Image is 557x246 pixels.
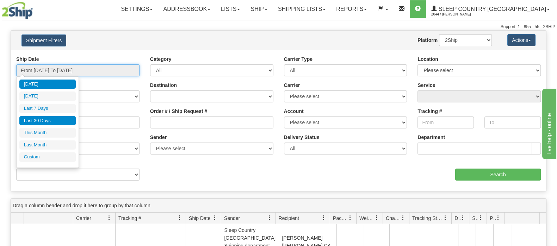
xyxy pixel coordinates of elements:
[417,56,438,63] label: Location
[158,0,216,18] a: Addressbook
[103,212,115,224] a: Carrier filter column settings
[490,215,496,222] span: Pickup Status
[2,24,555,30] div: Support: 1 - 855 - 55 - 2SHIP
[2,2,33,19] img: logo2044.jpg
[19,92,76,101] li: [DATE]
[189,215,210,222] span: Ship Date
[454,215,460,222] span: Delivery Status
[216,0,245,18] a: Lists
[344,212,356,224] a: Packages filter column settings
[150,108,208,115] label: Order # / Ship Request #
[150,134,167,141] label: Sender
[439,212,451,224] a: Tracking Status filter column settings
[371,212,383,224] a: Weight filter column settings
[16,56,39,63] label: Ship Date
[284,56,312,63] label: Carrier Type
[284,82,300,89] label: Carrier
[359,215,374,222] span: Weight
[11,199,546,213] div: grid grouping header
[417,37,438,44] label: Platform
[116,0,158,18] a: Settings
[19,152,76,162] li: Custom
[484,116,541,128] input: To
[507,34,536,46] button: Actions
[386,215,401,222] span: Charge
[150,82,177,89] label: Destination
[417,82,435,89] label: Service
[19,80,76,89] li: [DATE]
[492,212,504,224] a: Pickup Status filter column settings
[19,128,76,138] li: This Month
[224,215,240,222] span: Sender
[417,134,445,141] label: Department
[284,134,320,141] label: Delivery Status
[472,215,478,222] span: Shipment Issues
[21,34,66,46] button: Shipment Filters
[426,0,555,18] a: Sleep Country [GEOGRAPHIC_DATA] 2044 / [PERSON_NAME]
[19,116,76,126] li: Last 30 Days
[333,215,348,222] span: Packages
[457,212,469,224] a: Delivery Status filter column settings
[19,104,76,113] li: Last 7 Days
[174,212,186,224] a: Tracking # filter column settings
[118,215,141,222] span: Tracking #
[318,212,330,224] a: Recipient filter column settings
[279,215,299,222] span: Recipient
[412,215,443,222] span: Tracking Status
[431,11,484,18] span: 2044 / [PERSON_NAME]
[417,108,442,115] label: Tracking #
[264,212,276,224] a: Sender filter column settings
[437,6,546,12] span: Sleep Country [GEOGRAPHIC_DATA]
[284,108,304,115] label: Account
[5,4,65,13] div: live help - online
[397,212,409,224] a: Charge filter column settings
[331,0,372,18] a: Reports
[475,212,487,224] a: Shipment Issues filter column settings
[76,215,91,222] span: Carrier
[417,116,474,128] input: From
[541,87,556,159] iframe: chat widget
[209,212,221,224] a: Ship Date filter column settings
[19,140,76,150] li: Last Month
[455,169,541,181] input: Search
[273,0,331,18] a: Shipping lists
[150,56,172,63] label: Category
[245,0,272,18] a: Ship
